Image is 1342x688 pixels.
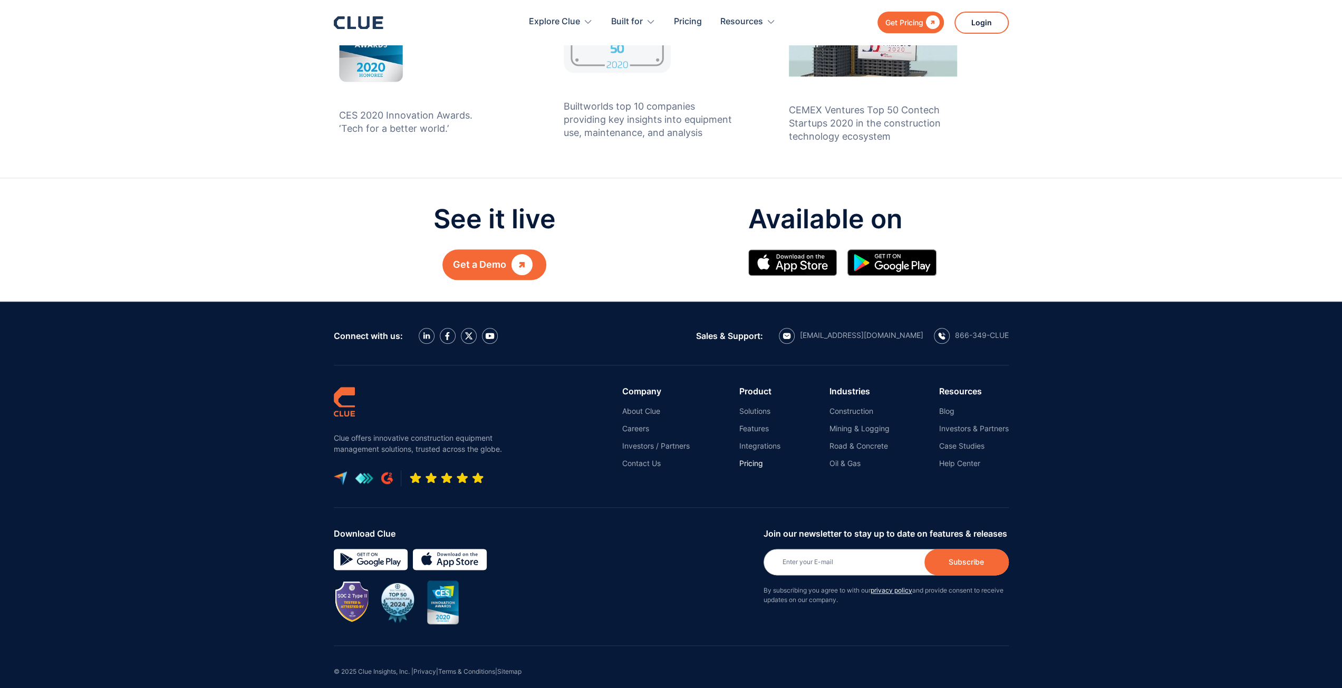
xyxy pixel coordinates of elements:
[409,472,484,484] img: Five-star rating icon
[445,332,450,340] img: facebook icon
[939,386,1009,396] div: Resources
[939,424,1009,433] a: Investors & Partners
[453,258,506,272] div: Get a Demo
[829,459,890,468] a: Oil & Gas
[829,424,890,433] a: Mining & Logging
[611,5,643,38] div: Built for
[720,5,776,38] div: Resources
[1152,540,1342,688] iframe: Chat Widget
[438,667,495,675] a: Terms & Conditions
[720,5,763,38] div: Resources
[923,16,940,29] div: 
[789,76,960,156] div: CEMEX Ventures Top 50 Contech Startups 2020 in the construction technology ecosystem ‍
[336,583,368,622] img: Image showing SOC 2 TYPE II badge for CLUE
[376,580,419,624] img: BuiltWorlds Top 50 Infrastructure 2024 award badge with
[829,386,890,396] div: Industries
[622,459,690,468] a: Contact Us
[334,432,508,454] p: Clue offers innovative construction equipment management solutions, trusted across the globe.
[497,667,522,675] a: Sitemap
[622,424,690,433] a: Careers
[334,386,355,416] img: clue logo simple
[748,249,837,276] img: Apple Store
[413,667,436,675] a: Privacy
[739,386,780,396] div: Product
[696,331,763,341] div: Sales & Support:
[764,529,1009,615] form: Newsletter
[764,586,1009,605] p: By subscribing you agree to with our and provide consent to receive updates on our company.
[877,12,944,33] a: Get Pricing
[529,5,593,38] div: Explore Clue
[423,332,430,339] img: LinkedIn icon
[413,549,487,570] img: download on the App store
[739,441,780,451] a: Integrations
[427,580,459,624] img: CES innovation award 2020 image
[739,406,780,416] a: Solutions
[938,332,945,340] img: calling icon
[885,16,923,29] div: Get Pricing
[829,441,890,451] a: Road & Concrete
[334,471,347,485] img: capterra logo icon
[674,5,702,38] a: Pricing
[779,328,923,344] a: email icon[EMAIL_ADDRESS][DOMAIN_NAME]
[622,441,690,451] a: Investors / Partners
[564,73,735,152] div: Builtworlds top 10 companies providing key insights into equipment use, maintenance, and analysis ‍
[871,586,912,594] a: privacy policy
[764,549,1009,575] input: Enter your E-mail
[939,441,1009,451] a: Case Studies
[829,406,890,416] a: Construction
[334,529,756,538] div: Download Clue
[529,5,580,38] div: Explore Clue
[381,472,393,484] img: G2 review platform icon
[924,549,1009,575] input: Subscribe
[954,12,1009,34] a: Login
[739,424,780,433] a: Features
[334,331,403,341] div: Connect with us:
[748,205,947,234] p: Available on
[622,406,690,416] a: About Clue
[939,459,1009,468] a: Help Center
[511,258,533,272] div: 
[334,549,408,570] img: Google simple icon
[847,249,936,276] img: Google simple icon
[939,406,1009,416] a: Blog
[442,249,546,280] a: Get a Demo
[465,332,473,340] img: X icon twitter
[739,459,780,468] a: Pricing
[433,205,556,234] p: See it live
[622,386,690,396] div: Company
[611,5,655,38] div: Built for
[783,333,791,339] img: email icon
[355,472,373,484] img: get app logo
[800,331,923,340] div: [EMAIL_ADDRESS][DOMAIN_NAME]
[485,333,495,339] img: YouTube Icon
[339,82,510,135] div: CES 2020 Innovation Awards. ‘Tech for a better world.’
[934,328,1009,344] a: calling icon866-349-CLUE
[764,529,1009,538] div: Join our newsletter to stay up to date on features & releases
[955,331,1009,340] div: 866-349-CLUE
